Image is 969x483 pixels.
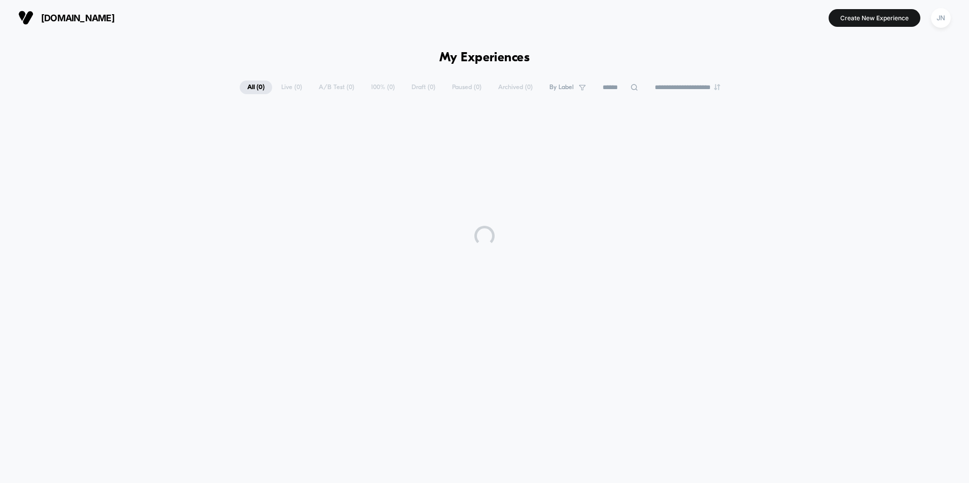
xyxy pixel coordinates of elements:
h1: My Experiences [439,51,530,65]
img: end [714,84,720,90]
button: [DOMAIN_NAME] [15,10,118,26]
button: JN [928,8,954,28]
button: Create New Experience [829,9,920,27]
span: By Label [549,84,574,91]
span: [DOMAIN_NAME] [41,13,115,23]
span: All ( 0 ) [240,80,272,94]
div: JN [931,8,951,28]
img: Visually logo [18,10,33,25]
